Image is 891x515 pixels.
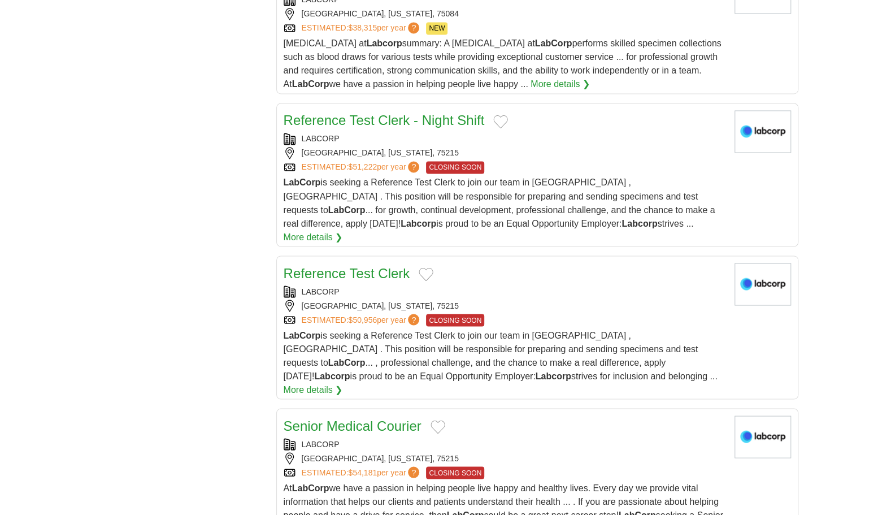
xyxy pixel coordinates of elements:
strong: LabCorp [292,79,329,89]
button: Add to favorite jobs [431,420,445,434]
strong: LabCorp [328,205,366,214]
a: More details ❯ [284,230,343,244]
a: Reference Test Clerk [284,265,410,280]
strong: Labcorp [367,38,402,48]
strong: Labcorp [536,371,571,380]
span: $50,956 [348,315,377,324]
strong: LabCorp [292,483,329,492]
a: More details ❯ [531,77,590,91]
a: Senior Medical Courier [284,418,421,433]
button: Add to favorite jobs [419,267,433,281]
strong: Labcorp [621,218,657,228]
span: CLOSING SOON [426,466,484,479]
span: CLOSING SOON [426,314,484,326]
img: LabCorp logo [734,110,791,153]
strong: Labcorp [401,218,436,228]
img: LabCorp logo [734,263,791,305]
span: NEW [426,22,447,34]
a: More details ❯ [284,383,343,396]
span: ? [408,466,419,478]
strong: LabCorp [328,357,366,367]
a: ESTIMATED:$54,181per year? [302,466,422,479]
span: $51,222 [348,162,377,171]
span: $54,181 [348,468,377,477]
strong: LabCorp [284,178,321,187]
span: ? [408,22,419,33]
button: Add to favorite jobs [493,115,508,128]
strong: Labcorp [314,371,350,380]
a: Reference Test Clerk - Night Shift [284,112,485,128]
a: ESTIMATED:$50,956per year? [302,314,422,326]
span: ? [408,314,419,325]
a: ESTIMATED:$38,315per year? [302,22,422,34]
div: [GEOGRAPHIC_DATA], [US_STATE], 75215 [284,452,725,464]
div: [GEOGRAPHIC_DATA], [US_STATE], 75215 [284,300,725,311]
a: LABCORP [302,439,340,448]
span: [MEDICAL_DATA] at summary: A [MEDICAL_DATA] at performs skilled specimen collections such as bloo... [284,38,722,89]
img: LabCorp logo [734,416,791,458]
strong: LabCorp [284,330,321,340]
span: $38,315 [348,23,377,32]
div: [GEOGRAPHIC_DATA], [US_STATE], 75084 [284,8,725,20]
div: [GEOGRAPHIC_DATA], [US_STATE], 75215 [284,147,725,159]
a: ESTIMATED:$51,222per year? [302,161,422,174]
a: LABCORP [302,134,340,143]
strong: LabCorp [535,38,572,48]
span: ? [408,161,419,172]
span: is seeking a Reference Test Clerk to join our team in [GEOGRAPHIC_DATA] , [GEOGRAPHIC_DATA] . Thi... [284,178,715,228]
span: CLOSING SOON [426,161,484,174]
span: is seeking a Reference Test Clerk to join our team in [GEOGRAPHIC_DATA] , [GEOGRAPHIC_DATA] . Thi... [284,330,718,380]
a: LABCORP [302,287,340,296]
